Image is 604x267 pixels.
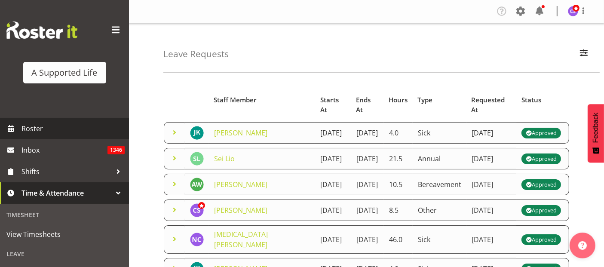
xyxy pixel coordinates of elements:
[466,122,517,144] td: [DATE]
[214,128,267,138] a: [PERSON_NAME]
[315,148,351,169] td: [DATE]
[526,205,557,215] div: Approved
[21,144,107,157] span: Inbox
[466,174,517,195] td: [DATE]
[21,165,112,178] span: Shifts
[384,199,413,221] td: 8.5
[351,122,384,144] td: [DATE]
[190,203,204,217] img: chloe-spackman5858.jpg
[214,154,235,163] a: Sei Lio
[413,122,466,144] td: Sick
[466,199,517,221] td: [DATE]
[526,179,557,190] div: Approved
[413,148,466,169] td: Annual
[413,199,466,221] td: Other
[384,122,413,144] td: 4.0
[21,187,112,199] span: Time & Attendance
[413,174,466,195] td: Bereavement
[526,153,557,164] div: Approved
[568,6,578,16] img: chloe-spackman5858.jpg
[351,174,384,195] td: [DATE]
[384,174,413,195] td: 10.5
[521,95,541,105] span: Status
[107,146,125,154] span: 1346
[315,199,351,221] td: [DATE]
[575,45,593,64] button: Filter Employees
[320,95,346,115] span: Starts At
[21,122,125,135] span: Roster
[471,95,512,115] span: Requested At
[356,95,379,115] span: Ends At
[351,225,384,254] td: [DATE]
[2,245,127,263] div: Leave
[466,148,517,169] td: [DATE]
[466,225,517,254] td: [DATE]
[190,233,204,246] img: nikita-chand5823.jpg
[417,95,432,105] span: Type
[389,95,408,105] span: Hours
[315,122,351,144] td: [DATE]
[315,174,351,195] td: [DATE]
[351,148,384,169] td: [DATE]
[190,178,204,191] img: alysha-watene10441.jpg
[6,21,77,39] img: Rosterit website logo
[214,180,267,189] a: [PERSON_NAME]
[190,126,204,140] img: jade-kruger11368.jpg
[214,230,268,249] a: [MEDICAL_DATA][PERSON_NAME]
[592,113,600,143] span: Feedback
[190,152,204,166] img: sei-lio5841.jpg
[384,148,413,169] td: 21.5
[6,228,123,241] span: View Timesheets
[315,225,351,254] td: [DATE]
[526,128,557,138] div: Approved
[32,66,98,79] div: A Supported Life
[578,241,587,250] img: help-xxl-2.png
[214,95,257,105] span: Staff Member
[526,234,557,245] div: Approved
[384,225,413,254] td: 46.0
[588,104,604,163] button: Feedback - Show survey
[413,225,466,254] td: Sick
[163,49,229,59] h4: Leave Requests
[214,206,267,215] a: [PERSON_NAME]
[2,224,127,245] a: View Timesheets
[351,199,384,221] td: [DATE]
[2,206,127,224] div: Timesheet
